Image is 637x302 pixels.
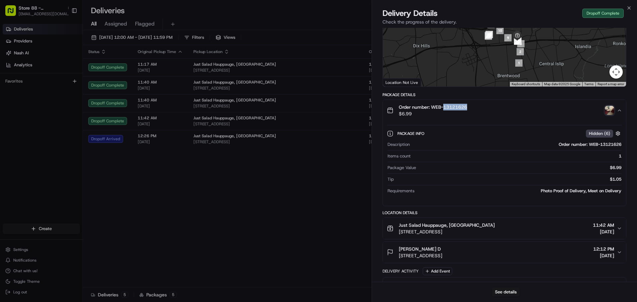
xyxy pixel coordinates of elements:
span: Items count [388,153,411,159]
a: Powered byPylon [47,164,80,169]
img: Dianne Alexi Soriano [7,114,17,125]
p: Check the progress of the delivery. [383,19,626,25]
span: Order number: WEB-13121626 [399,104,467,110]
div: 11 [486,31,493,38]
img: Nash [7,7,20,20]
button: Map camera controls [609,65,623,79]
span: 11:42 AM [593,222,614,228]
img: 1736555255976-a54dd68f-1ca7-489b-9aae-adbdc363a1c4 [13,103,19,108]
img: 5e9a9d7314ff4150bce227a61376b483.jpg [14,63,26,75]
span: [DATE] [93,121,106,126]
img: Liam S. [7,96,17,107]
button: Order number: WEB-13121626$6.99photo_proof_of_delivery image [383,100,626,121]
div: 💻 [56,149,61,154]
div: We're available if you need us! [30,70,91,75]
button: Just Salad Hauppauge, [GEOGRAPHIC_DATA][STREET_ADDRESS]11:42 AM[DATE] [383,218,626,239]
input: Clear [17,43,109,50]
span: [STREET_ADDRESS] [399,228,495,235]
div: Order number: WEB-13121626 [412,142,621,148]
div: Delivery Activity [383,269,419,274]
span: Knowledge Base [13,148,51,155]
button: [PERSON_NAME] D[STREET_ADDRESS]12:12 PM[DATE] [383,242,626,263]
div: $6.99 [419,165,621,171]
span: Requirements [388,188,414,194]
span: Package Info [397,131,426,136]
p: Welcome 👋 [7,27,121,37]
div: 10 [496,27,504,34]
div: 9 [504,34,512,41]
div: Location Details [383,210,626,215]
img: 1736555255976-a54dd68f-1ca7-489b-9aae-adbdc363a1c4 [13,121,19,126]
a: 📗Knowledge Base [4,146,53,157]
div: Location Not Live [383,78,421,87]
span: Map data ©2025 Google [544,82,580,86]
div: 1 [413,153,621,159]
div: 📗 [7,149,12,154]
span: Tip [388,176,394,182]
span: [PERSON_NAME] [PERSON_NAME] [21,121,88,126]
span: Package Value [388,165,416,171]
img: photo_proof_of_delivery image [605,106,614,115]
span: [DATE] [593,252,614,259]
div: Package Details [383,92,626,97]
div: 7 [514,37,522,45]
span: [DATE] [593,228,614,235]
span: Delivery Details [383,8,438,19]
img: 1736555255976-a54dd68f-1ca7-489b-9aae-adbdc363a1c4 [7,63,19,75]
span: Description [388,142,410,148]
div: 8 [514,37,521,45]
span: Hidden ( 6 ) [589,131,610,137]
div: $1.05 [396,176,621,182]
div: 13 [485,32,492,39]
span: [DATE] [59,103,72,108]
span: [STREET_ADDRESS] [399,252,442,259]
a: Terms [584,82,594,86]
div: 2 [517,48,524,55]
a: Open this area in Google Maps (opens a new window) [385,78,406,87]
button: Keyboard shortcuts [512,82,540,87]
span: [PERSON_NAME] [21,103,54,108]
a: Report a map error [598,82,624,86]
span: $6.99 [399,110,467,117]
button: See all [103,85,121,93]
span: Just Salad Hauppauge, [GEOGRAPHIC_DATA] [399,222,495,228]
div: Start new chat [30,63,109,70]
img: Google [385,78,406,87]
div: Photo Proof of Delivery, Meet on Delivery [417,188,621,194]
span: 12:12 PM [593,246,614,252]
span: • [55,103,57,108]
span: API Documentation [63,148,106,155]
a: 💻API Documentation [53,146,109,157]
button: Add Event [423,267,452,275]
button: Start new chat [113,65,121,73]
span: [PERSON_NAME] D [399,246,441,252]
div: 1 [515,59,523,67]
span: Pylon [66,164,80,169]
span: • [89,121,92,126]
div: Order number: WEB-13121626$6.99photo_proof_of_delivery image [383,121,626,206]
div: 3 [517,40,525,47]
button: Hidden (6) [586,129,622,138]
div: 14 [485,31,493,38]
div: Past conversations [7,86,42,91]
button: See details [492,287,520,297]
